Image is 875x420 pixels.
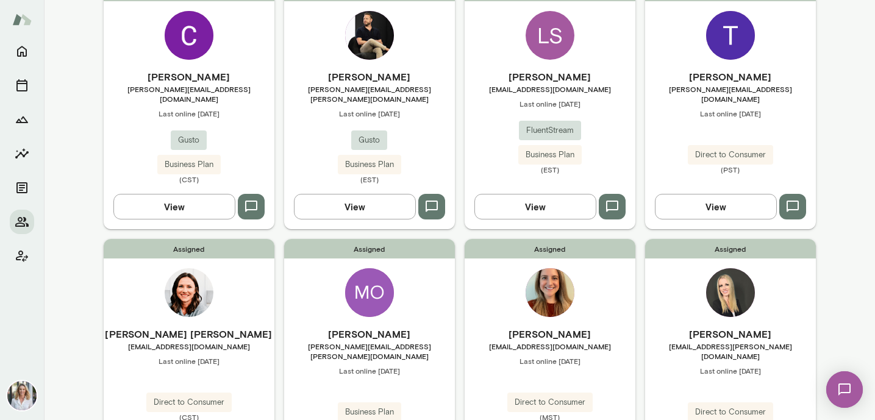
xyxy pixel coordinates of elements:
span: (CST) [104,174,274,184]
span: Last online [DATE] [284,366,455,376]
span: [EMAIL_ADDRESS][DOMAIN_NAME] [465,341,635,351]
span: Direct to Consumer [507,396,593,408]
img: Lauren Henss [706,268,755,317]
span: FluentStream [519,124,581,137]
span: (EST) [465,165,635,174]
span: (PST) [645,165,816,174]
span: Business Plan [157,158,221,171]
span: Business Plan [518,149,582,161]
div: LS [526,11,574,60]
span: [EMAIL_ADDRESS][PERSON_NAME][DOMAIN_NAME] [645,341,816,361]
button: Sessions [10,73,34,98]
h6: [PERSON_NAME] [645,327,816,341]
span: Business Plan [338,158,401,171]
h6: [PERSON_NAME] [284,327,455,341]
h6: [PERSON_NAME] [465,69,635,84]
span: Gusto [171,134,207,146]
button: Home [10,39,34,63]
span: Direct to Consumer [688,406,773,418]
img: Jennifer Palazzo [7,381,37,410]
button: View [474,194,596,219]
span: Assigned [645,239,816,258]
span: Last online [DATE] [645,366,816,376]
img: Mento [12,8,32,31]
span: Last online [DATE] [645,109,816,118]
span: Last online [DATE] [104,109,274,118]
span: [EMAIL_ADDRESS][DOMAIN_NAME] [104,341,274,351]
span: Last online [DATE] [104,356,274,366]
span: [PERSON_NAME][EMAIL_ADDRESS][PERSON_NAME][DOMAIN_NAME] [284,84,455,104]
h6: [PERSON_NAME] [284,69,455,84]
button: Insights [10,141,34,166]
h6: [PERSON_NAME] [645,69,816,84]
span: Gusto [351,134,387,146]
h6: [PERSON_NAME] [PERSON_NAME] [104,327,274,341]
span: Direct to Consumer [146,396,232,408]
span: [EMAIL_ADDRESS][DOMAIN_NAME] [465,84,635,94]
span: [PERSON_NAME][EMAIL_ADDRESS][DOMAIN_NAME] [645,84,816,104]
span: [PERSON_NAME][EMAIL_ADDRESS][DOMAIN_NAME] [104,84,274,104]
span: Assigned [284,239,455,258]
span: Last online [DATE] [284,109,455,118]
img: Taylor Wong [706,11,755,60]
span: Last online [DATE] [465,99,635,109]
img: Molly Wolfe [345,268,394,317]
span: Assigned [104,239,274,258]
button: View [294,194,416,219]
button: View [113,194,235,219]
img: Maren [526,268,574,317]
span: Business Plan [338,406,401,418]
button: Client app [10,244,34,268]
span: (EST) [284,174,455,184]
span: Last online [DATE] [465,356,635,366]
span: Assigned [465,239,635,258]
button: View [655,194,777,219]
h6: [PERSON_NAME] [104,69,274,84]
img: Cynthia Garda [165,11,213,60]
button: Members [10,210,34,234]
button: Growth Plan [10,107,34,132]
img: Leigh Anna Sodac [165,268,213,317]
span: Direct to Consumer [688,149,773,161]
h6: [PERSON_NAME] [465,327,635,341]
button: Documents [10,176,34,200]
img: David De Rosa [345,11,394,60]
span: [PERSON_NAME][EMAIL_ADDRESS][PERSON_NAME][DOMAIN_NAME] [284,341,455,361]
